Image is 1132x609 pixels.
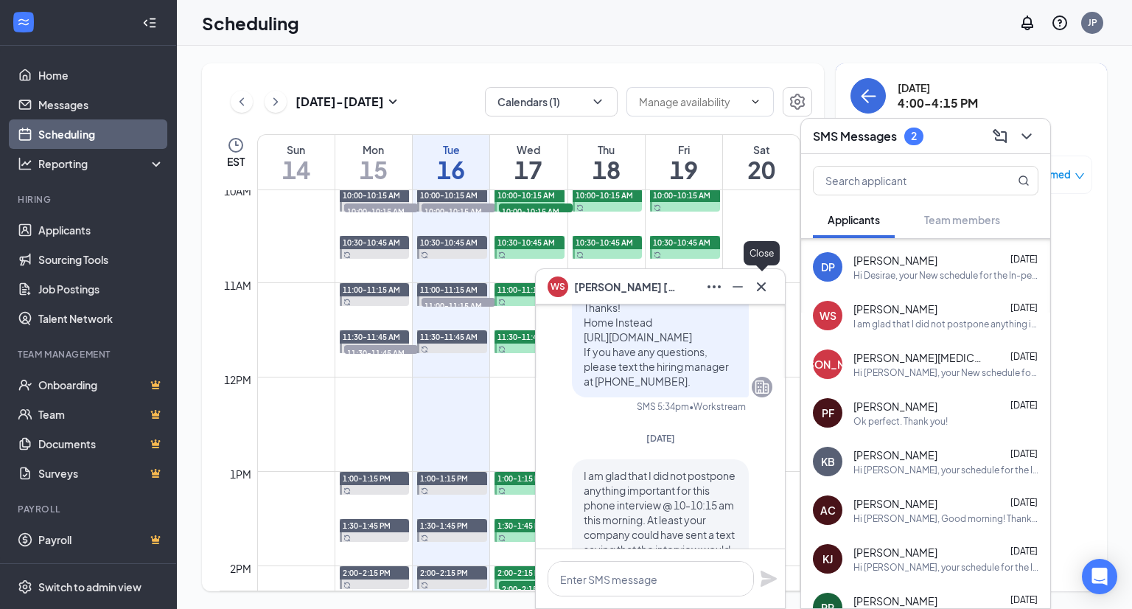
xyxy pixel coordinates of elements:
a: September 19, 2025 [646,135,722,189]
a: TeamCrown [38,400,164,429]
a: Talent Network [38,304,164,333]
span: 1:00-1:15 PM [420,473,468,484]
svg: Clock [227,136,245,154]
div: [PERSON_NAME] [785,357,870,372]
a: SurveysCrown [38,459,164,488]
span: [PERSON_NAME] [853,399,937,414]
div: Hi [PERSON_NAME], your New schedule for the In-person Interview will be on [DATE], [DATE] at 12PM... [853,366,1038,379]
div: Hiring [18,193,161,206]
svg: Analysis [18,156,32,171]
span: [PERSON_NAME] [PERSON_NAME] [574,279,677,295]
svg: Sync [498,251,506,259]
span: 2:00-2:15 PM [343,568,391,578]
button: Settings [783,87,812,116]
input: Manage availability [639,94,744,110]
svg: Sync [343,535,351,542]
div: JP [1088,16,1097,29]
span: [DATE] [1010,254,1038,265]
span: [PERSON_NAME][MEDICAL_DATA] [853,350,986,365]
div: Hi Desirae, your New schedule for the In-person Interview will be on [DATE], [DATE] at 12:30PM. O... [853,269,1038,282]
div: KB [821,454,835,469]
h1: 20 [723,157,800,182]
svg: Settings [18,580,32,594]
a: Messages [38,90,164,119]
span: Applicants [828,213,880,226]
svg: ChevronRight [268,93,283,111]
div: Tue [413,142,489,157]
a: September 14, 2025 [258,135,335,189]
span: 11:30-11:45 AM [420,332,478,342]
span: [DATE] [1010,302,1038,313]
a: September 20, 2025 [723,135,800,189]
span: down [1075,171,1085,181]
span: 10:00-10:15 AM [497,190,555,201]
svg: Cross [752,278,770,296]
svg: Notifications [1019,14,1036,32]
svg: Sync [498,346,506,353]
div: 2 [911,130,917,142]
span: 10:00-10:15 AM [343,190,400,201]
span: [DATE] [646,433,675,444]
svg: Collapse [142,15,157,30]
span: 10:30-10:45 AM [576,237,633,248]
div: AC [820,503,836,518]
span: 1:30-1:45 PM [343,521,391,531]
div: 11am [221,277,254,293]
svg: Sync [343,299,351,306]
span: 11:00-11:15 AM [497,285,555,295]
a: September 17, 2025 [490,135,567,189]
div: Sun [258,142,335,157]
div: 1pm [227,466,254,482]
span: [PERSON_NAME] [853,496,937,511]
h1: 17 [490,157,567,182]
span: 1:00-1:15 PM [343,473,391,484]
span: 1:30-1:45 PM [497,521,545,531]
h3: SMS Messages [813,128,897,145]
h1: 15 [335,157,412,182]
button: Calendars (1)ChevronDown [485,87,618,116]
svg: ChevronDown [590,94,605,109]
span: [DATE] [1010,594,1038,605]
a: Scheduling [38,119,164,149]
span: • Workstream [689,400,746,413]
a: Applicants [38,215,164,245]
a: OnboardingCrown [38,370,164,400]
a: September 16, 2025 [413,135,489,189]
svg: ComposeMessage [991,128,1009,145]
svg: Settings [789,93,806,111]
span: 10:00-10:15 AM [422,203,495,218]
span: 10:00-10:15 AM [499,203,573,218]
div: Open Intercom Messenger [1082,559,1117,594]
span: [DATE] [1010,497,1038,508]
span: 1:30-1:45 PM [420,521,468,531]
svg: Sync [498,487,506,495]
svg: Company [753,378,771,396]
svg: Minimize [729,278,747,296]
span: 11:00-11:15 AM [343,285,400,295]
svg: Plane [760,570,778,588]
span: 10:30-10:45 AM [497,237,555,248]
svg: Ellipses [705,278,723,296]
button: Ellipses [702,275,726,299]
h1: 16 [413,157,489,182]
span: [PERSON_NAME] [853,594,937,608]
span: 2:00-2:15 PM [499,581,573,596]
span: 11:00-11:15 AM [420,285,478,295]
button: back-button [850,78,886,114]
div: 12pm [221,372,254,388]
div: Wed [490,142,567,157]
div: Hi [PERSON_NAME], your schedule for the In-person Interview will be on [DATE], [DATE] at 9:30AM. ... [853,561,1038,574]
div: Hi [PERSON_NAME], Good morning! Thank you for taking the time to speak with me earlier. This is t... [853,512,1038,525]
button: ChevronDown [1015,125,1038,148]
button: Minimize [726,275,750,299]
svg: MagnifyingGlass [1018,175,1030,187]
span: 11:30-11:45 AM [497,332,555,342]
svg: Sync [421,582,428,589]
div: 10am [221,183,254,199]
h3: 4:00-4:15 PM [898,95,978,111]
h1: 14 [258,157,335,182]
div: [DATE] [898,80,978,95]
div: Payroll [18,503,161,515]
